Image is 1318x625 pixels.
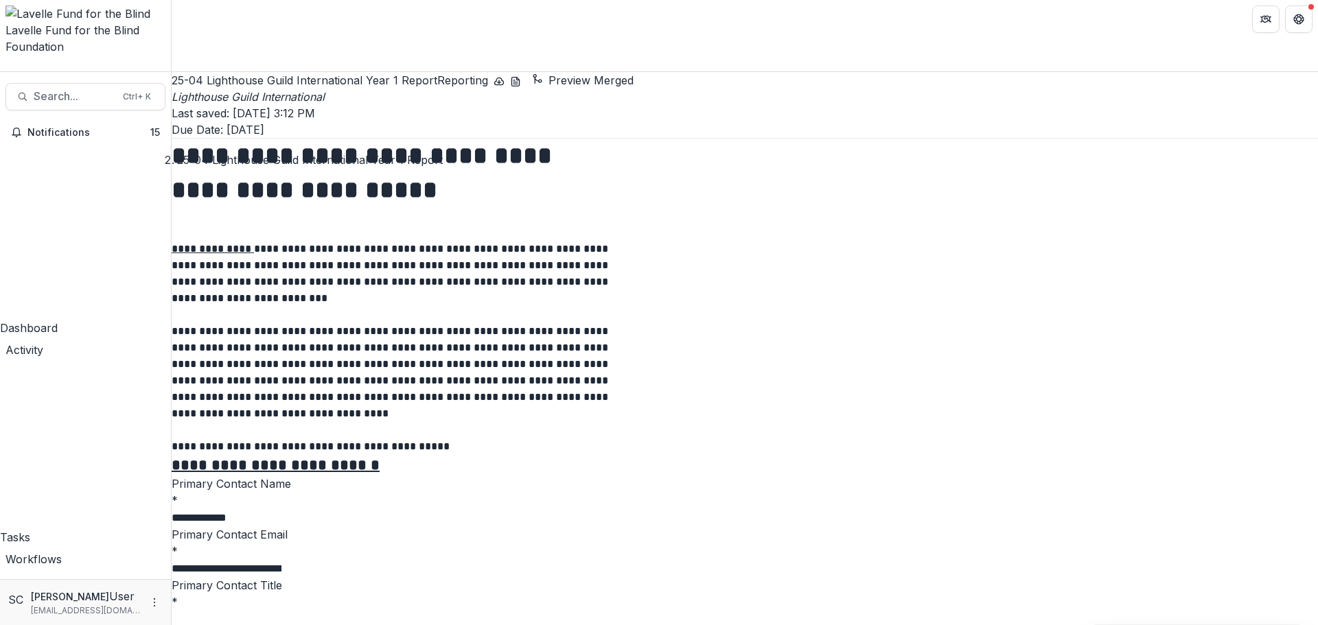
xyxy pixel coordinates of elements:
button: download-word-button [510,72,521,89]
button: Get Help [1285,5,1313,33]
div: Sandra Ching [8,591,25,608]
div: Ctrl + K [120,89,154,104]
span: Activity [5,343,43,357]
span: Notifications [27,127,150,139]
p: [PERSON_NAME] [31,589,109,604]
button: More [146,594,163,611]
i: Lighthouse Guild International [172,90,325,104]
div: 25-04 Lighthouse Guild International Year 1 Report [177,152,443,168]
p: Due Date: [DATE] [172,121,1318,138]
p: Primary Contact Name [172,475,1318,492]
h2: 25-04 Lighthouse Guild International Year 1 Report [172,72,488,89]
p: Primary Contact Email [172,526,1318,543]
p: Last saved: [DATE] 3:12 PM [172,105,1318,121]
span: Reporting [437,73,488,87]
button: Partners [1252,5,1280,33]
button: download-button [494,72,505,89]
p: User [109,588,135,604]
img: Lavelle Fund for the Blind [5,5,165,22]
p: Primary Contact Title [172,577,1318,593]
span: Search... [34,90,115,103]
div: Lavelle Fund for the Blind [5,22,165,38]
button: Search... [5,83,165,110]
span: Foundation [5,40,64,54]
span: Workflows [5,552,62,566]
span: 15 [150,126,160,138]
p: [EMAIL_ADDRESS][DOMAIN_NAME] [31,604,141,617]
button: Notifications15 [5,121,165,143]
button: Preview Merged [532,72,634,89]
